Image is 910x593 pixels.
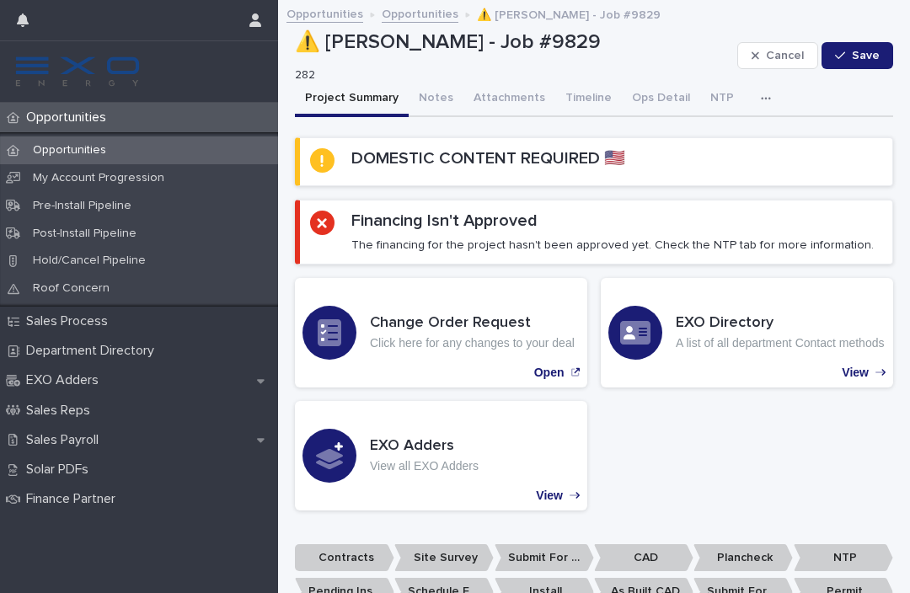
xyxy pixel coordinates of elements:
p: Submit For CAD [495,544,594,572]
p: My Account Progression [19,171,178,185]
h3: Change Order Request [370,314,575,333]
p: CAD [594,544,693,572]
p: Department Directory [19,343,168,359]
p: Plancheck [693,544,793,572]
button: NTP [700,82,744,117]
h2: Financing Isn't Approved [351,211,538,231]
p: A list of all department Contact methods [676,336,884,350]
button: Notes [409,82,463,117]
p: Open [534,366,565,380]
h2: DOMESTIC CONTENT REQUIRED 🇺🇸 [351,148,625,168]
button: Timeline [555,82,622,117]
p: View [536,489,563,503]
a: View [295,401,587,510]
p: The financing for the project hasn't been approved yet. Check the NTP tab for more information. [351,238,874,253]
p: View all EXO Adders [370,459,479,473]
p: NTP [794,544,893,572]
p: Finance Partner [19,491,129,507]
a: View [601,278,893,387]
span: Save [852,50,880,61]
p: Click here for any changes to your deal [370,336,575,350]
img: FKS5r6ZBThi8E5hshIGi [13,55,142,88]
p: Sales Process [19,313,121,329]
p: View [842,366,869,380]
button: Ops Detail [622,82,700,117]
p: Roof Concern [19,281,123,296]
p: Solar PDFs [19,462,102,478]
button: Project Summary [295,82,409,117]
p: EXO Adders [19,372,112,388]
p: Post-Install Pipeline [19,227,150,241]
p: Sales Payroll [19,432,112,448]
a: Opportunities [286,3,363,23]
p: ⚠️ [PERSON_NAME] - Job #9829 [477,4,661,23]
button: Attachments [463,82,555,117]
p: Opportunities [19,110,120,126]
p: Opportunities [19,143,120,158]
p: Contracts [295,544,394,572]
span: Cancel [766,50,804,61]
p: Site Survey [394,544,494,572]
p: 282 [295,68,724,83]
h3: EXO Adders [370,437,479,456]
p: Hold/Cancel Pipeline [19,254,159,268]
a: Opportunities [382,3,458,23]
h3: EXO Directory [676,314,884,333]
a: Open [295,278,587,387]
button: Save [822,42,893,69]
button: Cancel [737,42,818,69]
p: ⚠️ [PERSON_NAME] - Job #9829 [295,30,731,55]
p: Pre-Install Pipeline [19,199,145,213]
p: Sales Reps [19,403,104,419]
